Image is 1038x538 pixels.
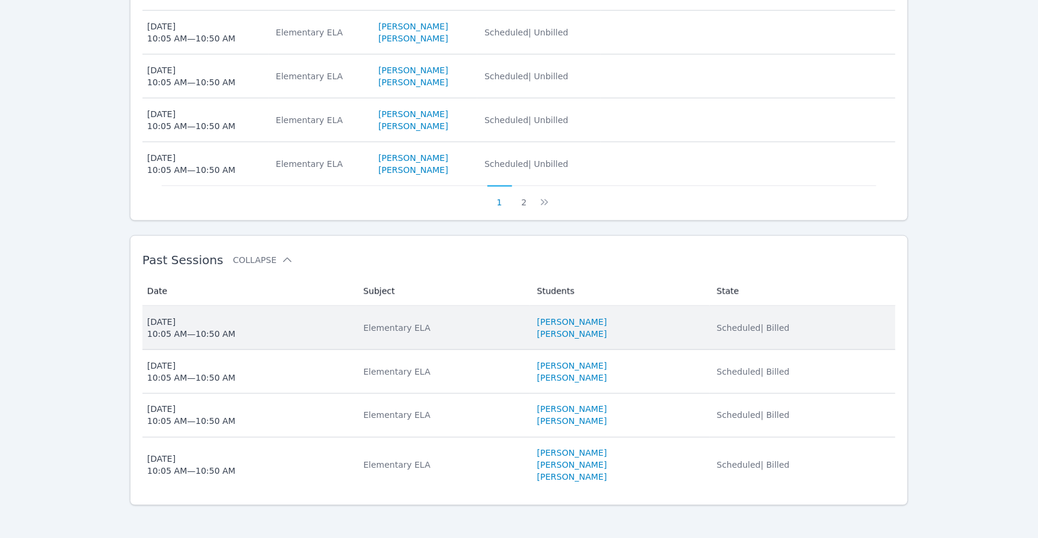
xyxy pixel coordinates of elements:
[142,438,896,493] tr: [DATE]10:05 AM—10:50 AMElementary ELA[PERSON_NAME][PERSON_NAME][PERSON_NAME]Scheduled| Billed
[530,277,710,306] th: Students
[147,453,236,477] div: [DATE] 10:05 AM — 10:50 AM
[142,11,896,55] tr: [DATE]10:05 AM—10:50 AMElementary ELA[PERSON_NAME][PERSON_NAME]Scheduled| Unbilled
[379,108,448,120] a: [PERSON_NAME]
[147,152,236,176] div: [DATE] 10:05 AM — 10:50 AM
[379,152,448,164] a: [PERSON_NAME]
[537,403,607,416] a: [PERSON_NAME]
[717,461,790,470] span: Scheduled | Billed
[142,142,896,186] tr: [DATE]10:05 AM—10:50 AMElementary ELA[PERSON_NAME][PERSON_NAME]Scheduled| Unbilled
[147,316,236,340] div: [DATE] 10:05 AM — 10:50 AM
[537,459,607,471] a: [PERSON_NAME]
[142,394,896,438] tr: [DATE]10:05 AM—10:50 AMElementary ELA[PERSON_NAME][PERSON_NAME]Scheduled| Billed
[142,98,896,142] tr: [DATE]10:05 AM—10:50 AMElementary ELA[PERSON_NAME][PERSON_NAME]Scheduled| Unbilled
[147,403,236,428] div: [DATE] 10:05 AM — 10:50 AM
[364,459,523,471] div: Elementary ELA
[717,323,790,333] span: Scheduled | Billed
[142,55,896,98] tr: [DATE]10:05 AM—10:50 AMElementary ELA[PERSON_NAME][PERSON_NAME]Scheduled| Unbilled
[537,316,607,328] a: [PERSON_NAME]
[233,254,293,266] button: Collapse
[379,120,448,132] a: [PERSON_NAME]
[276,26,364,38] div: Elementary ELA
[717,411,790,420] span: Scheduled | Billed
[276,158,364,170] div: Elementary ELA
[537,447,607,459] a: [PERSON_NAME]
[142,253,224,267] span: Past Sessions
[537,471,607,483] a: [PERSON_NAME]
[379,76,448,88] a: [PERSON_NAME]
[142,350,896,394] tr: [DATE]10:05 AM—10:50 AMElementary ELA[PERSON_NAME][PERSON_NAME]Scheduled| Billed
[710,277,896,306] th: State
[142,306,896,350] tr: [DATE]10:05 AM—10:50 AMElementary ELA[PERSON_NAME][PERSON_NAME]Scheduled| Billed
[537,372,607,384] a: [PERSON_NAME]
[147,20,236,44] div: [DATE] 10:05 AM — 10:50 AM
[487,186,512,208] button: 1
[484,115,569,125] span: Scheduled | Unbilled
[379,64,448,76] a: [PERSON_NAME]
[484,28,569,37] span: Scheduled | Unbilled
[364,322,523,334] div: Elementary ELA
[379,32,448,44] a: [PERSON_NAME]
[512,186,537,208] button: 2
[537,416,607,428] a: [PERSON_NAME]
[356,277,530,306] th: Subject
[484,71,569,81] span: Scheduled | Unbilled
[379,20,448,32] a: [PERSON_NAME]
[537,328,607,340] a: [PERSON_NAME]
[364,410,523,422] div: Elementary ELA
[364,366,523,378] div: Elementary ELA
[379,164,448,176] a: [PERSON_NAME]
[717,367,790,376] span: Scheduled | Billed
[537,360,607,372] a: [PERSON_NAME]
[276,114,364,126] div: Elementary ELA
[142,277,356,306] th: Date
[484,159,569,169] span: Scheduled | Unbilled
[147,64,236,88] div: [DATE] 10:05 AM — 10:50 AM
[147,360,236,384] div: [DATE] 10:05 AM — 10:50 AM
[276,70,364,82] div: Elementary ELA
[147,108,236,132] div: [DATE] 10:05 AM — 10:50 AM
